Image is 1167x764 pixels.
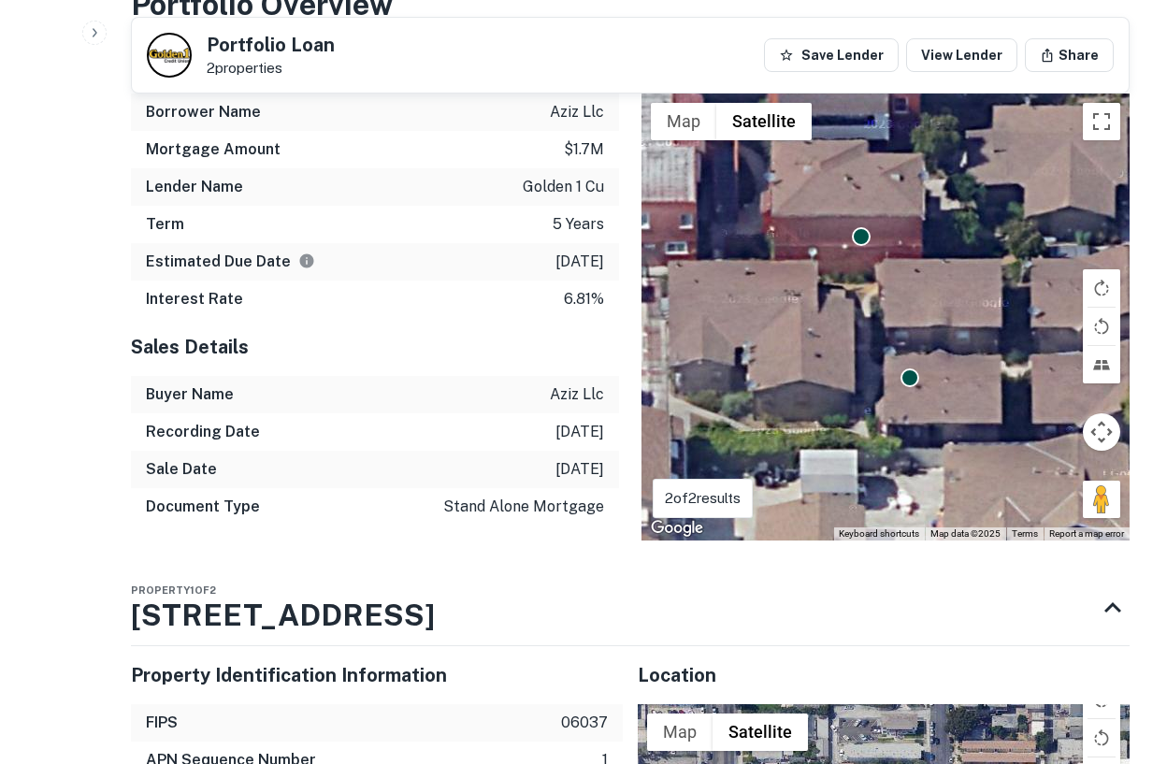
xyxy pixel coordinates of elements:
[553,213,604,236] p: 5 years
[564,288,604,310] p: 6.81%
[646,516,708,541] a: Open this area in Google Maps (opens a new window)
[1012,528,1038,539] a: Terms (opens in new tab)
[1073,614,1167,704] iframe: Chat Widget
[906,38,1017,72] a: View Lender
[555,458,604,481] p: [DATE]
[207,60,335,77] p: 2 properties
[146,213,184,236] h6: Term
[646,516,708,541] img: Google
[550,101,604,123] p: aziz llc
[839,527,919,541] button: Keyboard shortcuts
[131,333,619,361] h5: Sales Details
[146,383,234,406] h6: Buyer Name
[665,487,741,510] p: 2 of 2 results
[146,496,260,518] h6: Document Type
[764,38,899,72] button: Save Lender
[651,103,716,140] button: Show street map
[561,712,608,734] p: 06037
[1083,269,1120,307] button: Rotate map clockwise
[1083,413,1120,451] button: Map camera controls
[1049,528,1124,539] a: Report a map error
[146,421,260,443] h6: Recording Date
[443,496,604,518] p: stand alone mortgage
[647,714,713,751] button: Show street map
[146,176,243,198] h6: Lender Name
[638,661,1130,689] h5: Location
[713,714,808,751] button: Show satellite imagery
[523,176,604,198] p: golden 1 cu
[564,138,604,161] p: $1.7m
[207,36,335,54] h5: Portfolio Loan
[550,383,604,406] p: aziz llc
[1083,308,1120,345] button: Rotate map counterclockwise
[298,252,315,269] svg: Estimate is based on a standard schedule for this type of loan.
[131,584,216,596] span: Property 1 of 2
[1083,719,1120,757] button: Rotate map counterclockwise
[146,712,178,734] h6: FIPS
[146,251,315,273] h6: Estimated Due Date
[1083,481,1120,518] button: Drag Pegman onto the map to open Street View
[555,251,604,273] p: [DATE]
[1083,103,1120,140] button: Toggle fullscreen view
[146,458,217,481] h6: Sale Date
[1083,346,1120,383] button: Tilt map
[131,593,435,638] h3: [STREET_ADDRESS]
[146,288,243,310] h6: Interest Rate
[146,138,281,161] h6: Mortgage Amount
[1025,38,1114,72] button: Share
[131,661,623,689] h5: Property Identification Information
[716,103,812,140] button: Show satellite imagery
[131,570,1130,645] div: Property1of2[STREET_ADDRESS]
[930,528,1001,539] span: Map data ©2025
[146,101,261,123] h6: Borrower Name
[555,421,604,443] p: [DATE]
